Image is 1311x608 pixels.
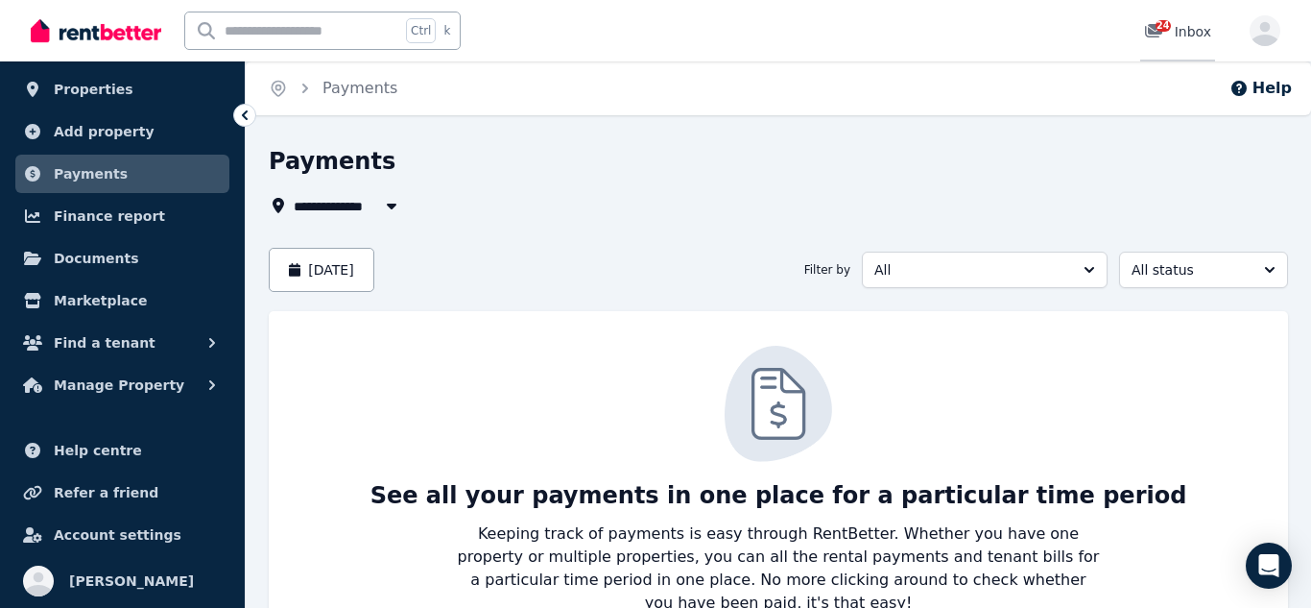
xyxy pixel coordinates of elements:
div: Open Intercom Messenger [1246,543,1292,589]
button: All [862,252,1108,288]
a: Marketplace [15,281,229,320]
span: Filter by [804,262,850,278]
button: Manage Property [15,366,229,404]
img: RentBetter [31,16,161,45]
button: [DATE] [269,248,374,292]
span: Marketplace [54,289,147,312]
span: All status [1132,260,1249,280]
button: All status [1119,252,1288,288]
a: Help centre [15,431,229,470]
span: Add property [54,120,155,143]
span: Documents [54,247,139,270]
span: k [443,23,450,38]
h1: Payments [269,146,395,177]
a: Account settings [15,516,229,554]
span: Help centre [54,439,142,462]
a: Documents [15,239,229,278]
span: Ctrl [406,18,436,43]
img: Tenant Checks [725,346,832,462]
a: Finance report [15,197,229,235]
span: Properties [54,78,133,101]
button: Help [1229,77,1292,100]
a: Properties [15,70,229,109]
a: Payments [15,155,229,193]
a: Add property [15,112,229,151]
nav: Breadcrumb [246,61,420,115]
button: Find a tenant [15,324,229,362]
span: Account settings [54,523,181,547]
span: Find a tenant [54,331,155,354]
span: [PERSON_NAME] [69,570,194,593]
span: Refer a friend [54,481,158,504]
span: Payments [54,162,128,185]
div: Inbox [1144,22,1211,41]
p: See all your payments in one place for a particular time period [370,480,1187,511]
span: Manage Property [54,374,184,397]
span: Finance report [54,205,165,228]
a: Payments [322,79,397,97]
a: Refer a friend [15,474,229,512]
span: All [874,260,1068,280]
span: 24 [1156,20,1171,32]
